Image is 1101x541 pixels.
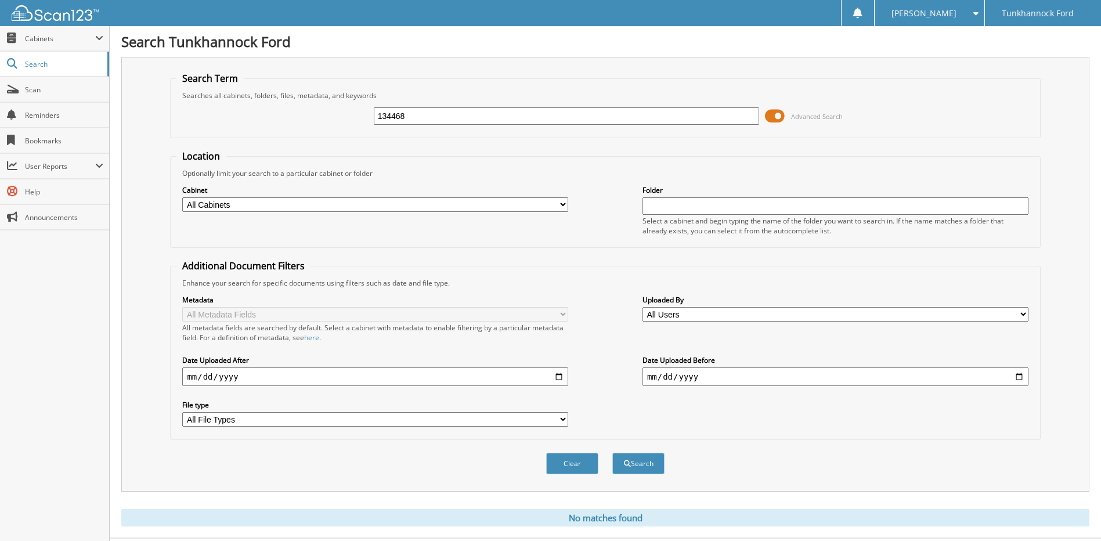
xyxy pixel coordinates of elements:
img: scan123-logo-white.svg [12,5,99,21]
legend: Location [176,150,226,163]
label: Metadata [182,295,568,305]
span: Announcements [25,212,103,222]
div: Select a cabinet and begin typing the name of the folder you want to search in. If the name match... [642,216,1028,236]
label: File type [182,400,568,410]
span: Help [25,187,103,197]
input: end [642,367,1028,386]
legend: Search Term [176,72,244,85]
span: Scan [25,85,103,95]
div: Optionally limit your search to a particular cabinet or folder [176,168,1034,178]
h1: Search Tunkhannock Ford [121,32,1089,51]
a: here [304,333,319,342]
span: Search [25,59,102,69]
label: Cabinet [182,185,568,195]
span: Cabinets [25,34,95,44]
label: Date Uploaded Before [642,355,1028,365]
span: Bookmarks [25,136,103,146]
legend: Additional Document Filters [176,259,311,272]
label: Uploaded By [642,295,1028,305]
div: Searches all cabinets, folders, files, metadata, and keywords [176,91,1034,100]
div: Enhance your search for specific documents using filters such as date and file type. [176,278,1034,288]
div: No matches found [121,509,1089,526]
label: Folder [642,185,1028,195]
span: Reminders [25,110,103,120]
input: start [182,367,568,386]
div: All metadata fields are searched by default. Select a cabinet with metadata to enable filtering b... [182,323,568,342]
button: Search [612,453,665,474]
span: [PERSON_NAME] [891,10,956,17]
span: User Reports [25,161,95,171]
span: Tunkhannock Ford [1002,10,1074,17]
button: Clear [546,453,598,474]
label: Date Uploaded After [182,355,568,365]
span: Advanced Search [791,112,843,121]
